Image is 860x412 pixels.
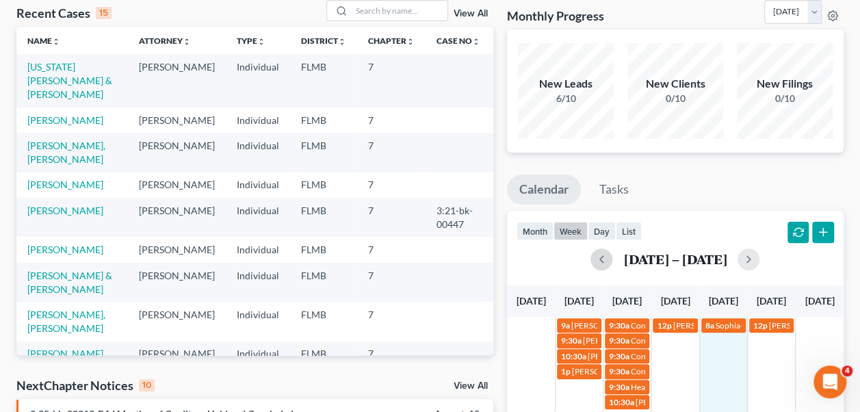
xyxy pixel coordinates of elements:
[406,38,415,46] i: unfold_more
[609,397,634,407] span: 10:30a
[290,342,357,367] td: FLMB
[616,222,642,240] button: list
[660,295,690,307] span: [DATE]
[587,175,641,205] a: Tasks
[16,377,155,394] div: NextChapter Notices
[290,237,357,262] td: FLMB
[627,92,723,105] div: 0/10
[128,198,226,237] td: [PERSON_NAME]
[237,36,265,46] a: Typeunfold_more
[27,244,103,255] a: [PERSON_NAME]
[842,365,852,376] span: 4
[128,237,226,262] td: [PERSON_NAME]
[612,295,642,307] span: [DATE]
[517,222,553,240] button: month
[290,54,357,107] td: FLMB
[27,61,112,100] a: [US_STATE][PERSON_NAME] & [PERSON_NAME]
[454,381,488,391] a: View All
[139,36,191,46] a: Attorneyunfold_more
[609,335,629,346] span: 9:30a
[631,382,738,392] span: Hearing for [PERSON_NAME]
[27,114,103,126] a: [PERSON_NAME]
[705,320,714,331] span: 8a
[737,76,833,92] div: New Filings
[226,198,290,237] td: Individual
[128,342,226,367] td: [PERSON_NAME]
[226,237,290,262] td: Individual
[96,7,112,19] div: 15
[27,309,105,334] a: [PERSON_NAME], [PERSON_NAME]
[518,92,614,105] div: 6/10
[290,172,357,198] td: FLMB
[609,366,629,376] span: 9:30a
[507,175,581,205] a: Calendar
[623,252,727,266] h2: [DATE] – [DATE]
[737,92,833,105] div: 0/10
[561,335,582,346] span: 9:30a
[27,270,112,295] a: [PERSON_NAME] & [PERSON_NAME]
[636,397,774,407] span: [PERSON_NAME] [PHONE_NUMBER]
[583,335,647,346] span: [PERSON_NAME]
[436,36,480,46] a: Case Nounfold_more
[627,76,723,92] div: New Clients
[27,348,103,359] a: [PERSON_NAME]
[517,295,546,307] span: [DATE]
[716,320,806,331] span: Sophia- FIRST day of PK3
[357,302,426,341] td: 7
[226,302,290,341] td: Individual
[368,36,415,46] a: Chapterunfold_more
[757,295,786,307] span: [DATE]
[507,8,604,24] h3: Monthly Progress
[553,222,588,240] button: week
[27,205,103,216] a: [PERSON_NAME]
[426,198,493,237] td: 3:21-bk-00447
[357,133,426,172] td: 7
[609,382,629,392] span: 9:30a
[290,198,357,237] td: FLMB
[805,295,834,307] span: [DATE]
[631,366,816,376] span: Confirmation hearing for Wadren [PERSON_NAME]
[709,295,738,307] span: [DATE]
[357,198,426,237] td: 7
[27,36,60,46] a: Nameunfold_more
[27,140,105,165] a: [PERSON_NAME], [PERSON_NAME]
[357,263,426,302] td: 7
[52,38,60,46] i: unfold_more
[564,295,594,307] span: [DATE]
[128,302,226,341] td: [PERSON_NAME]
[561,320,570,331] span: 9a
[561,351,586,361] span: 10:30a
[753,320,768,331] span: 12p
[226,133,290,172] td: Individual
[572,366,710,376] span: [PERSON_NAME] [PHONE_NUMBER]
[183,38,191,46] i: unfold_more
[128,107,226,133] td: [PERSON_NAME]
[290,263,357,302] td: FLMB
[673,320,811,331] span: [PERSON_NAME] [PHONE_NUMBER]
[226,342,290,367] td: Individual
[226,54,290,107] td: Individual
[472,38,480,46] i: unfold_more
[257,38,265,46] i: unfold_more
[609,320,629,331] span: 9:30a
[226,172,290,198] td: Individual
[352,1,447,21] input: Search by name...
[588,351,652,361] span: [PERSON_NAME]
[290,107,357,133] td: FLMB
[357,172,426,198] td: 7
[16,5,112,21] div: Recent Cases
[128,133,226,172] td: [PERSON_NAME]
[631,351,786,361] span: Confirmation hearing for [PERSON_NAME]
[609,351,629,361] span: 9:30a
[561,366,571,376] span: 1p
[357,342,426,367] td: 7
[357,237,426,262] td: 7
[571,320,709,331] span: [PERSON_NAME] [PHONE_NUMBER]
[226,263,290,302] td: Individual
[128,263,226,302] td: [PERSON_NAME]
[588,222,616,240] button: day
[301,36,346,46] a: Districtunfold_more
[226,107,290,133] td: Individual
[518,76,614,92] div: New Leads
[128,172,226,198] td: [PERSON_NAME]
